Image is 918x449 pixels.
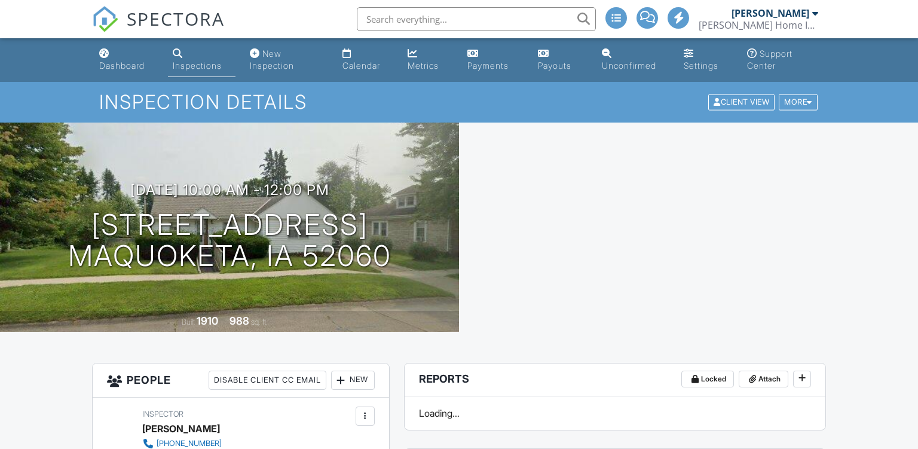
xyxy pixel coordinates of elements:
[699,19,818,31] div: Hanson Home Inspections
[684,60,718,71] div: Settings
[342,60,380,71] div: Calendar
[197,314,218,327] div: 1910
[338,43,393,77] a: Calendar
[92,6,118,32] img: The Best Home Inspection Software - Spectora
[331,371,375,390] div: New
[157,439,222,448] div: [PHONE_NUMBER]
[463,43,524,77] a: Payments
[742,43,824,77] a: Support Center
[229,314,249,327] div: 988
[142,420,220,438] div: [PERSON_NAME]
[467,60,509,71] div: Payments
[99,91,818,112] h1: Inspection Details
[679,43,733,77] a: Settings
[127,6,225,31] span: SPECTORA
[168,43,235,77] a: Inspections
[251,317,268,326] span: sq. ft.
[142,410,183,419] span: Inspector
[209,371,326,390] div: Disable Client CC Email
[68,209,391,273] h1: [STREET_ADDRESS] Maquoketa, IA 52060
[597,43,669,77] a: Unconfirmed
[779,94,818,111] div: More
[707,97,778,106] a: Client View
[94,43,158,77] a: Dashboard
[250,48,294,71] div: New Inspection
[732,7,809,19] div: [PERSON_NAME]
[99,60,145,71] div: Dashboard
[182,317,195,326] span: Built
[92,16,225,41] a: SPECTORA
[533,43,587,77] a: Payouts
[173,60,222,71] div: Inspections
[747,48,792,71] div: Support Center
[403,43,453,77] a: Metrics
[408,60,439,71] div: Metrics
[245,43,328,77] a: New Inspection
[602,60,656,71] div: Unconfirmed
[357,7,596,31] input: Search everything...
[538,60,571,71] div: Payouts
[130,182,329,198] h3: [DATE] 10:00 am - 12:00 pm
[93,364,389,398] h3: People
[708,94,775,111] div: Client View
